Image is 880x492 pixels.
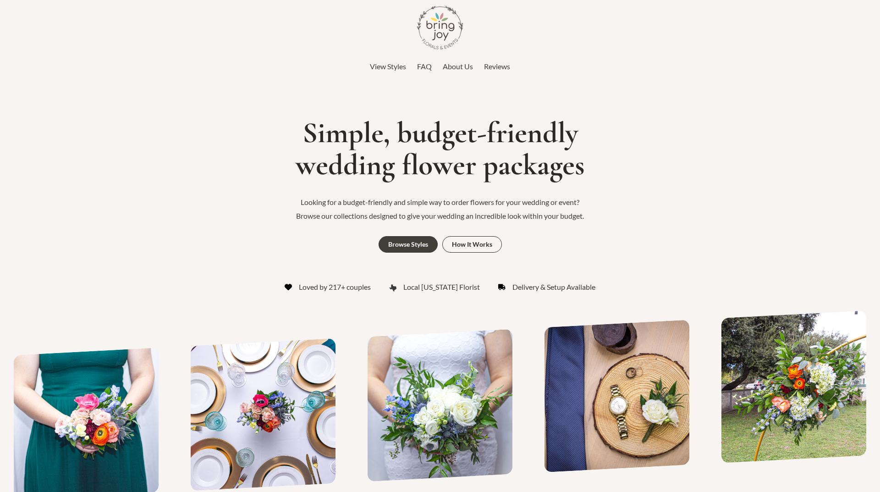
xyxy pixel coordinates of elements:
[443,60,473,73] a: About Us
[299,280,371,294] span: Loved by 217+ couples
[165,60,715,73] nav: Top Header Menu
[417,62,432,71] span: FAQ
[452,241,492,248] div: How It Works
[403,280,480,294] span: Local [US_STATE] Florist
[484,62,510,71] span: Reviews
[370,60,406,73] a: View Styles
[442,236,502,253] a: How It Works
[5,117,875,182] h1: Simple, budget-friendly wedding flower packages
[388,241,428,248] div: Browse Styles
[417,60,432,73] a: FAQ
[512,280,595,294] span: Delivery & Setup Available
[379,236,438,253] a: Browse Styles
[443,62,473,71] span: About Us
[289,195,591,222] p: Looking for a budget-friendly and simple way to order flowers for your wedding or event? Browse o...
[484,60,510,73] a: Reviews
[370,62,406,71] span: View Styles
